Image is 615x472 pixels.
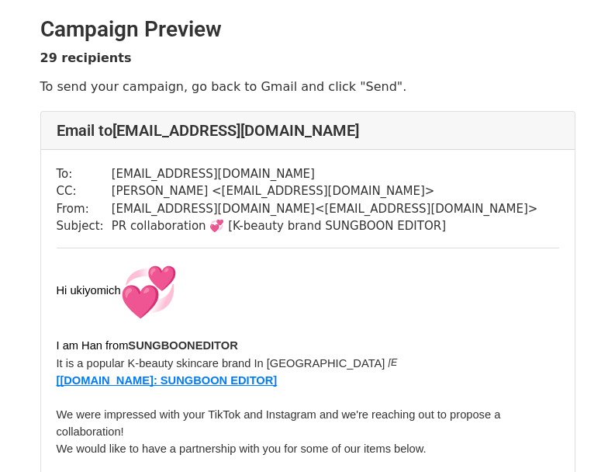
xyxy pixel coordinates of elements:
[128,339,237,352] span: EDITOR
[57,357,389,370] span: It is a popular K-beauty skincare brand In [GEOGRAPHIC_DATA] ​
[112,200,538,218] td: [EMAIL_ADDRESS][DOMAIN_NAME] < [EMAIL_ADDRESS][DOMAIN_NAME] >
[112,182,538,200] td: [PERSON_NAME] < [EMAIL_ADDRESS][DOMAIN_NAME] >
[57,373,278,387] a: ​[[DOMAIN_NAME]: SUNGBOON EDITOR]
[57,217,112,235] td: Subject:
[57,200,112,218] td: From:
[57,121,559,140] h4: Email to [EMAIL_ADDRESS][DOMAIN_NAME]
[40,78,575,95] p: To send your campaign, go back to Gmail and click "Send".
[57,165,112,183] td: To:
[57,408,504,438] span: We were impressed with your TikTok and Instagram and we're reaching out to propose a collaboration!
[57,442,427,455] span: We would like to have a partnership with you for some of our items below.
[57,182,112,200] td: CC:
[128,339,195,352] span: SUNGBOON
[121,264,177,320] img: 💞
[112,217,538,235] td: PR collaboration 💞 [K-beauty brand SUNGBOON EDITOR]
[112,165,538,183] td: [EMAIL_ADDRESS][DOMAIN_NAME]
[57,374,278,387] span: ​[[DOMAIN_NAME]: SUNGBOON EDITOR]
[40,50,132,65] strong: 29 recipients
[57,284,177,297] span: Hi ukiyomich
[40,16,575,43] h2: Campaign Preview
[57,339,129,352] span: I am Han from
